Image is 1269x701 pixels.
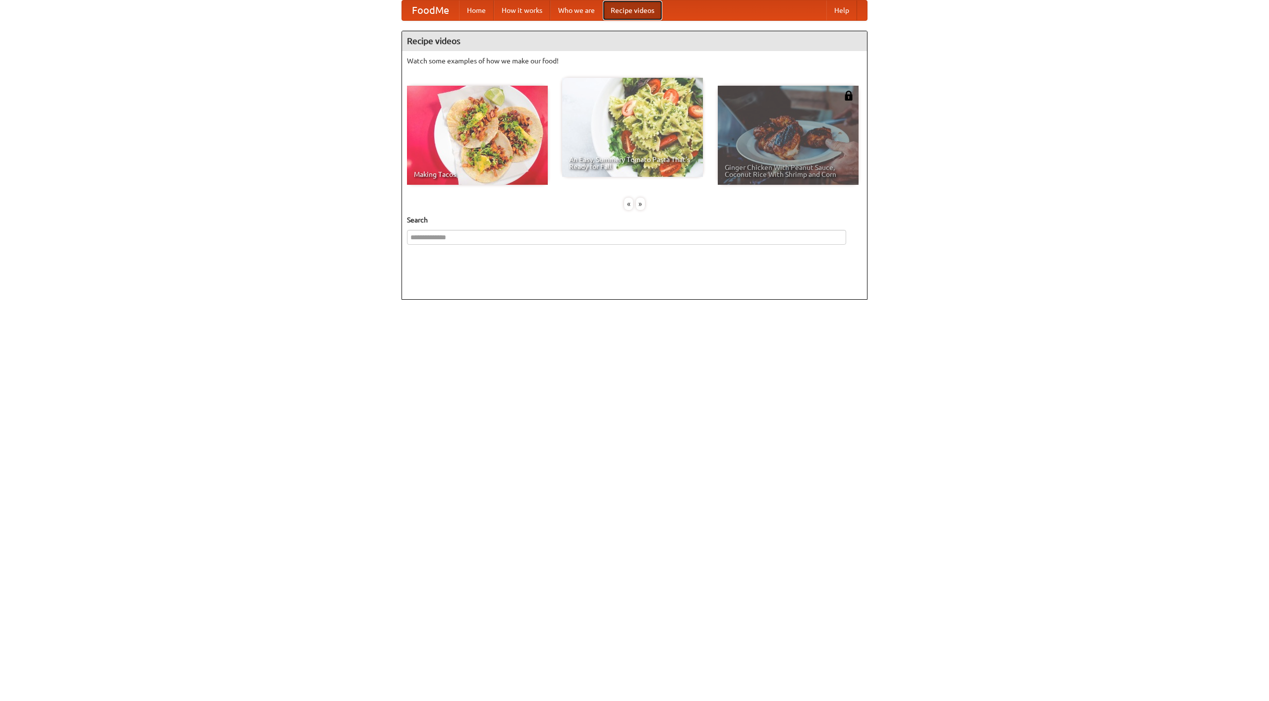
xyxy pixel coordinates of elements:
span: An Easy, Summery Tomato Pasta That's Ready for Fall [569,156,696,170]
h5: Search [407,215,862,225]
img: 483408.png [844,91,854,101]
a: Home [459,0,494,20]
a: Help [826,0,857,20]
a: How it works [494,0,550,20]
p: Watch some examples of how we make our food! [407,56,862,66]
div: » [636,198,645,210]
a: An Easy, Summery Tomato Pasta That's Ready for Fall [562,78,703,177]
a: Who we are [550,0,603,20]
a: Recipe videos [603,0,662,20]
div: « [624,198,633,210]
a: Making Tacos [407,86,548,185]
h4: Recipe videos [402,31,867,51]
span: Making Tacos [414,171,541,178]
a: FoodMe [402,0,459,20]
